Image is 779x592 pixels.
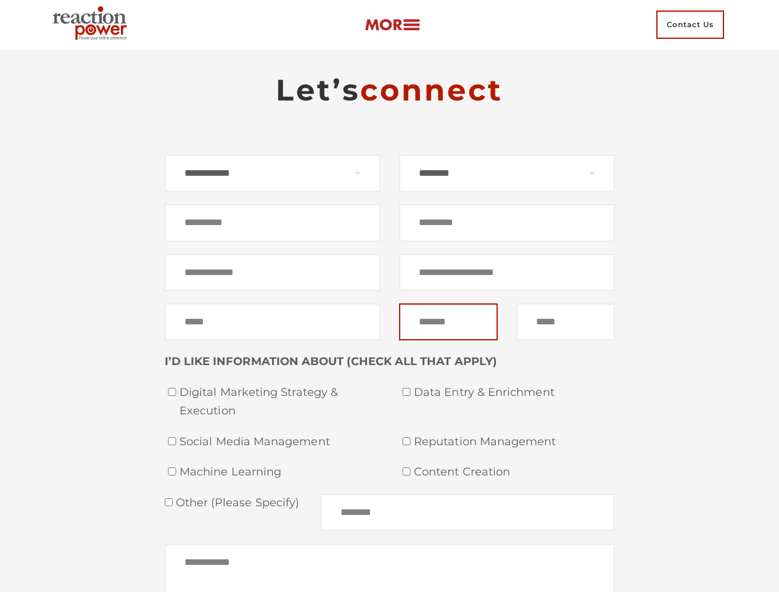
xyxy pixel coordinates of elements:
[414,433,615,451] span: Reputation Management
[47,2,137,47] img: Executive Branding | Personal Branding Agency
[179,433,381,451] span: Social Media Management
[165,72,615,109] h2: Let’s
[656,10,724,39] span: Contact Us
[179,463,381,482] span: Machine Learning
[165,355,497,368] strong: I’D LIKE INFORMATION ABOUT (CHECK ALL THAT APPLY)
[179,384,381,420] span: Digital Marketing Strategy & Execution
[173,496,300,509] span: Other (please specify)
[414,384,615,402] span: Data Entry & Enrichment
[365,18,420,32] img: more-btn.png
[360,72,503,108] span: connect
[414,463,615,482] span: Content Creation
